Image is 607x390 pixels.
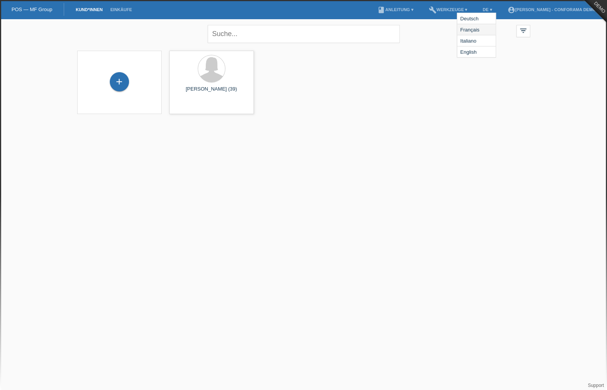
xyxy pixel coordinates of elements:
[106,7,136,12] a: Einkäufe
[459,14,480,23] span: Deutsch
[479,7,496,12] a: DE ▾
[588,383,604,388] a: Support
[377,6,385,14] i: book
[459,25,481,34] span: Français
[12,7,52,12] a: POS — MF Group
[374,7,417,12] a: bookAnleitung ▾
[110,75,129,88] div: Kund*in hinzufügen
[459,36,478,45] span: Italiano
[429,6,437,14] i: build
[508,6,515,14] i: account_circle
[459,47,478,56] span: English
[72,7,106,12] a: Kund*innen
[208,25,400,43] input: Suche...
[504,7,603,12] a: account_circle[PERSON_NAME] - Conforama Demo ▾
[175,86,248,98] div: [PERSON_NAME] (39)
[519,26,528,35] i: filter_list
[425,7,471,12] a: buildWerkzeuge ▾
